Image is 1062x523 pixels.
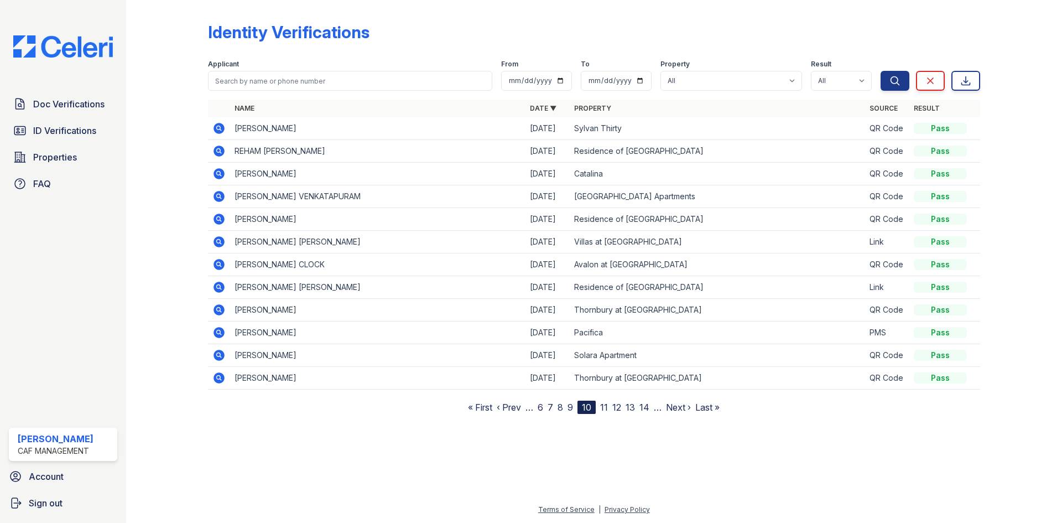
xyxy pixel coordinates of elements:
span: Account [29,470,64,483]
div: Pass [914,372,967,384]
a: Result [914,104,940,112]
td: [DATE] [525,231,570,253]
a: FAQ [9,173,117,195]
td: QR Code [865,163,909,185]
td: Thornbury at [GEOGRAPHIC_DATA] [570,299,865,322]
a: ID Verifications [9,120,117,142]
a: Source [870,104,898,112]
a: 9 [568,402,573,413]
td: Residence of [GEOGRAPHIC_DATA] [570,208,865,231]
td: Thornbury at [GEOGRAPHIC_DATA] [570,367,865,390]
a: 13 [626,402,635,413]
label: Property [660,60,690,69]
a: 14 [639,402,649,413]
img: CE_Logo_Blue-a8612792a0a2168367f1c8372b55b34899dd931a85d93a1a3d3e32e68fde9ad4.png [4,35,122,58]
a: 7 [548,402,553,413]
div: [PERSON_NAME] [18,432,93,446]
td: [DATE] [525,140,570,163]
td: [PERSON_NAME] [230,163,525,185]
div: 10 [577,401,596,414]
div: Identity Verifications [208,22,369,42]
input: Search by name or phone number [208,71,492,91]
td: Solara Apartment [570,344,865,367]
a: Privacy Policy [605,505,650,514]
td: REHAM [PERSON_NAME] [230,140,525,163]
td: [DATE] [525,253,570,276]
div: Pass [914,191,967,202]
td: [PERSON_NAME] [230,344,525,367]
div: Pass [914,282,967,293]
td: [DATE] [525,367,570,390]
td: [PERSON_NAME] [PERSON_NAME] [230,231,525,253]
td: [PERSON_NAME] [PERSON_NAME] [230,276,525,299]
div: Pass [914,350,967,361]
td: Villas at [GEOGRAPHIC_DATA] [570,231,865,253]
label: Result [811,60,831,69]
label: Applicant [208,60,239,69]
td: Link [865,231,909,253]
a: ‹ Prev [497,402,521,413]
span: … [525,401,533,414]
td: [DATE] [525,185,570,208]
a: 12 [612,402,621,413]
span: Doc Verifications [33,97,105,111]
td: QR Code [865,117,909,140]
label: To [581,60,590,69]
a: 11 [600,402,608,413]
td: QR Code [865,140,909,163]
a: Next › [666,402,691,413]
div: | [598,505,601,514]
td: QR Code [865,367,909,390]
td: PMS [865,322,909,344]
span: … [654,401,662,414]
div: Pass [914,236,967,247]
span: Properties [33,151,77,164]
span: ID Verifications [33,124,96,137]
div: Pass [914,327,967,338]
td: Avalon at [GEOGRAPHIC_DATA] [570,253,865,276]
a: Properties [9,146,117,168]
td: QR Code [865,344,909,367]
td: [PERSON_NAME] [230,208,525,231]
td: Catalina [570,163,865,185]
td: [PERSON_NAME] [230,367,525,390]
td: QR Code [865,185,909,208]
a: Property [574,104,611,112]
td: [GEOGRAPHIC_DATA] Apartments [570,185,865,208]
a: Last » [695,402,720,413]
td: [PERSON_NAME] [230,117,525,140]
td: [PERSON_NAME] VENKATAPURAM [230,185,525,208]
td: [DATE] [525,208,570,231]
td: [DATE] [525,276,570,299]
td: [PERSON_NAME] [230,299,525,322]
div: Pass [914,123,967,134]
span: FAQ [33,177,51,190]
div: Pass [914,259,967,270]
td: [DATE] [525,163,570,185]
td: [DATE] [525,299,570,322]
div: Pass [914,304,967,315]
td: [DATE] [525,344,570,367]
td: Sylvan Thirty [570,117,865,140]
a: 6 [538,402,543,413]
td: Residence of [GEOGRAPHIC_DATA] [570,276,865,299]
td: QR Code [865,299,909,322]
a: « First [468,402,492,413]
a: Name [235,104,254,112]
td: Pacifica [570,322,865,344]
div: Pass [914,146,967,157]
a: Sign out [4,492,122,514]
div: CAF Management [18,446,93,457]
td: Residence of [GEOGRAPHIC_DATA] [570,140,865,163]
label: From [501,60,518,69]
td: Link [865,276,909,299]
td: QR Code [865,253,909,276]
div: Pass [914,168,967,179]
td: [DATE] [525,117,570,140]
a: Account [4,465,122,488]
td: QR Code [865,208,909,231]
a: Doc Verifications [9,93,117,115]
td: [PERSON_NAME] [230,322,525,344]
a: Terms of Service [538,505,595,514]
a: 8 [558,402,563,413]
